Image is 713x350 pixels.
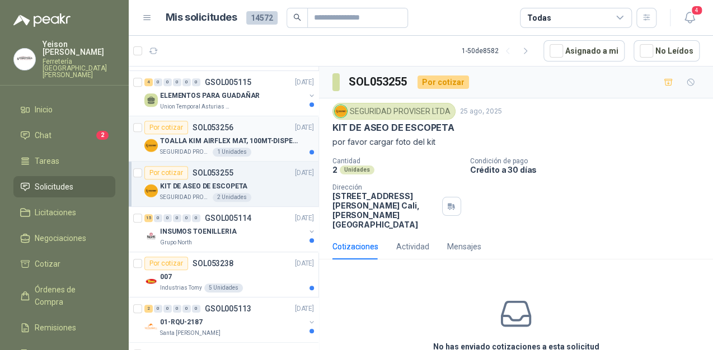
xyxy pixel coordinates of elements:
p: Ferretería [GEOGRAPHIC_DATA][PERSON_NAME] [43,58,115,78]
p: KIT DE ASEO DE ESCOPETA [332,122,454,134]
p: [DATE] [295,213,314,224]
p: ELEMENTOS PARA GUADAÑAR [160,91,260,101]
p: [STREET_ADDRESS][PERSON_NAME] Cali , [PERSON_NAME][GEOGRAPHIC_DATA] [332,191,438,229]
p: Dirección [332,183,438,191]
p: Cantidad [332,157,461,165]
div: Todas [527,12,551,24]
img: Company Logo [144,320,158,333]
a: Negociaciones [13,228,115,249]
div: 1 - 50 de 8582 [462,42,534,60]
div: 1 Unidades [213,148,251,157]
div: 0 [192,214,200,222]
p: INSUMOS TOENILLERIA [160,226,237,237]
p: GSOL005113 [205,305,251,313]
img: Logo peakr [13,13,71,27]
div: Actividad [396,240,429,253]
p: 25 ago, 2025 [460,106,502,117]
div: Cotizaciones [332,240,378,253]
div: 0 [182,305,191,313]
span: 14572 [246,11,278,25]
div: 0 [154,305,162,313]
img: Company Logo [144,184,158,197]
a: Por cotizarSOL053256[DATE] Company LogoTOALLA KIM AIRFLEX MAT, 100MT-DISPENSADOR- caja x6SEGURIDA... [129,116,318,162]
p: GSOL005115 [205,78,251,86]
p: 2 [332,165,337,174]
span: Remisiones [35,321,76,334]
a: Por cotizarSOL053238[DATE] Company Logo007Industrias Tomy5 Unidades [129,252,318,297]
div: 0 [173,78,181,86]
a: Licitaciones [13,202,115,223]
p: Grupo North [160,238,192,247]
img: Company Logo [144,229,158,243]
div: 5 Unidades [204,283,243,292]
div: Por cotizar [418,75,469,89]
button: 4 [679,8,700,28]
p: 007 [160,272,172,282]
div: SEGURIDAD PROVISER LTDA [332,103,456,120]
p: [DATE] [295,258,314,269]
p: Santa [PERSON_NAME] [160,329,221,338]
p: [DATE] [295,77,314,88]
span: 4 [691,5,703,16]
span: search [293,13,301,21]
img: Company Logo [144,275,158,288]
span: 2 [96,131,109,140]
p: Union Temporal Asturias Hogares Felices [160,102,231,111]
a: Chat2 [13,125,115,146]
button: Asignado a mi [543,40,625,62]
div: 0 [154,78,162,86]
span: Órdenes de Compra [35,283,105,308]
div: 0 [192,78,200,86]
p: TOALLA KIM AIRFLEX MAT, 100MT-DISPENSADOR- caja x6 [160,136,299,146]
a: 2 0 0 0 0 0 GSOL005113[DATE] Company Logo01-RQU-2187Santa [PERSON_NAME] [144,302,316,338]
p: SEGURIDAD PROVISER LTDA [160,148,210,157]
a: Por cotizarSOL053255[DATE] Company LogoKIT DE ASEO DE ESCOPETASEGURIDAD PROVISER LTDA2 Unidades [129,162,318,207]
h3: SOL053255 [349,73,409,91]
div: Mensajes [447,240,481,253]
span: Tareas [35,155,59,167]
img: Company Logo [144,139,158,152]
div: 15 [144,214,153,222]
div: 0 [163,214,172,222]
p: GSOL005114 [205,214,251,222]
p: 01-RQU-2187 [160,317,203,328]
a: 15 0 0 0 0 0 GSOL005114[DATE] Company LogoINSUMOS TOENILLERIAGrupo North [144,211,316,247]
div: 0 [163,78,172,86]
div: 2 Unidades [213,193,251,202]
div: 0 [163,305,172,313]
a: Remisiones [13,317,115,338]
p: Yeison [PERSON_NAME] [43,40,115,56]
p: Crédito a 30 días [470,165,709,174]
a: Inicio [13,99,115,120]
span: Licitaciones [35,206,76,219]
div: 0 [173,305,181,313]
button: No Leídos [634,40,700,62]
p: KIT DE ASEO DE ESCOPETA [160,181,247,192]
div: 0 [182,214,191,222]
h1: Mis solicitudes [166,10,237,26]
div: Por cotizar [144,166,188,179]
a: Solicitudes [13,176,115,197]
a: Órdenes de Compra [13,279,115,313]
div: 0 [173,214,181,222]
div: 4 [144,78,153,86]
p: Condición de pago [470,157,709,165]
div: 2 [144,305,153,313]
div: Por cotizar [144,121,188,134]
img: Company Logo [335,105,347,117]
p: SOL053255 [193,169,233,177]
p: [DATE] [295,122,314,133]
p: SOL053238 [193,259,233,267]
a: Cotizar [13,253,115,275]
p: [DATE] [295,168,314,178]
p: SEGURIDAD PROVISER LTDA [160,193,210,202]
span: Inicio [35,103,53,116]
p: [DATE] [295,304,314,314]
p: por favor cargar foto del kit [332,136,700,148]
span: Negociaciones [35,232,86,244]
p: SOL053256 [193,124,233,131]
div: Por cotizar [144,257,188,270]
div: 0 [154,214,162,222]
div: Unidades [340,165,374,174]
span: Chat [35,129,51,141]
